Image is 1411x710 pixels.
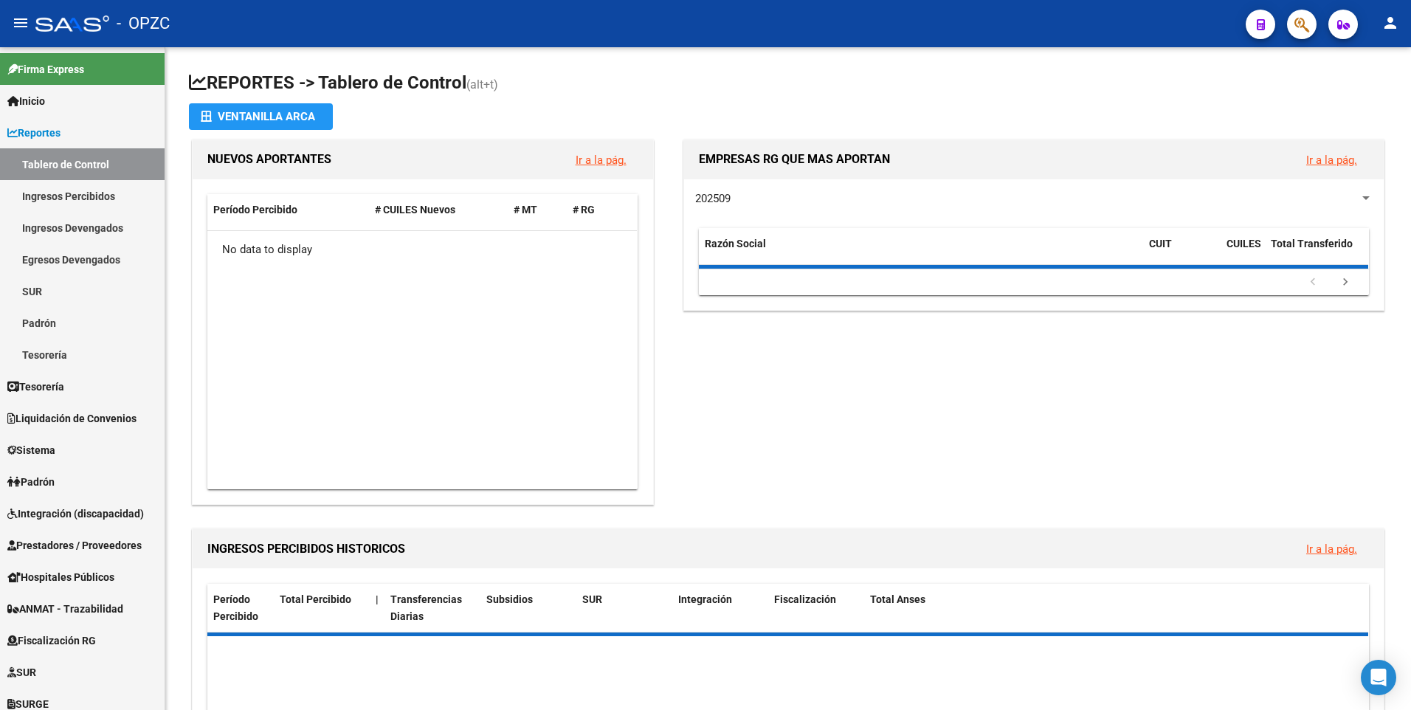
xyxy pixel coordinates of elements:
span: Subsidios [486,593,533,605]
span: Liquidación de Convenios [7,410,137,427]
span: Inicio [7,93,45,109]
span: Total Percibido [280,593,351,605]
span: Integración [678,593,732,605]
datatable-header-cell: Período Percibido [207,194,369,226]
span: Razón Social [705,238,766,249]
datatable-header-cell: # RG [567,194,626,226]
button: Ventanilla ARCA [189,103,333,130]
mat-icon: menu [12,14,30,32]
datatable-header-cell: Razón Social [699,228,1143,277]
datatable-header-cell: | [370,584,384,633]
span: 202509 [695,192,731,205]
span: Reportes [7,125,61,141]
datatable-header-cell: Total Anses [864,584,1357,633]
button: Ir a la pág. [1294,146,1369,173]
span: - OPZC [117,7,170,40]
span: INGRESOS PERCIBIDOS HISTORICOS [207,542,405,556]
datatable-header-cell: SUR [576,584,672,633]
datatable-header-cell: Total Percibido [274,584,370,633]
span: # RG [573,204,595,216]
span: Firma Express [7,61,84,77]
div: Ventanilla ARCA [201,103,321,130]
datatable-header-cell: CUILES [1221,228,1265,277]
span: Total Transferido [1271,238,1353,249]
span: CUIT [1149,238,1172,249]
span: Fiscalización RG [7,633,96,649]
span: Período Percibido [213,593,258,622]
a: Ir a la pág. [1306,542,1357,556]
a: Ir a la pág. [1306,154,1357,167]
a: go to next page [1331,275,1359,291]
datatable-header-cell: CUIT [1143,228,1221,277]
datatable-header-cell: Transferencias Diarias [384,584,480,633]
a: go to previous page [1299,275,1327,291]
button: Ir a la pág. [564,146,638,173]
span: Tesorería [7,379,64,395]
a: Ir a la pág. [576,154,627,167]
span: Transferencias Diarias [390,593,462,622]
div: No data to display [207,231,637,268]
datatable-header-cell: Subsidios [480,584,576,633]
datatable-header-cell: Integración [672,584,768,633]
span: # MT [514,204,537,216]
span: ANMAT - Trazabilidad [7,601,123,617]
span: (alt+t) [466,77,498,92]
datatable-header-cell: Período Percibido [207,584,274,633]
span: Hospitales Públicos [7,569,114,585]
span: CUILES [1227,238,1261,249]
datatable-header-cell: # MT [508,194,567,226]
h1: REPORTES -> Tablero de Control [189,71,1387,97]
span: NUEVOS APORTANTES [207,152,331,166]
span: Período Percibido [213,204,297,216]
span: Padrón [7,474,55,490]
span: Fiscalización [774,593,836,605]
span: SUR [582,593,602,605]
span: Prestadores / Proveedores [7,537,142,554]
span: | [376,593,379,605]
mat-icon: person [1381,14,1399,32]
span: Total Anses [870,593,925,605]
span: # CUILES Nuevos [375,204,455,216]
span: Sistema [7,442,55,458]
div: Open Intercom Messenger [1361,660,1396,695]
span: Integración (discapacidad) [7,506,144,522]
button: Ir a la pág. [1294,535,1369,562]
span: SUR [7,664,36,680]
datatable-header-cell: Total Transferido [1265,228,1368,277]
datatable-header-cell: Fiscalización [768,584,864,633]
datatable-header-cell: # CUILES Nuevos [369,194,508,226]
span: EMPRESAS RG QUE MAS APORTAN [699,152,890,166]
